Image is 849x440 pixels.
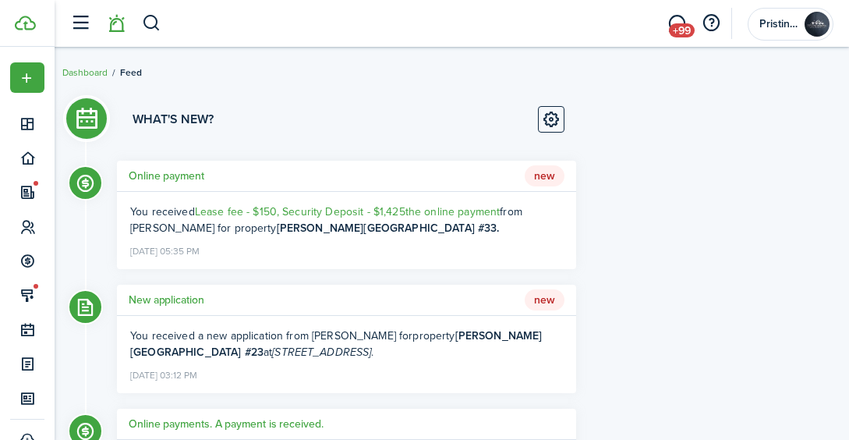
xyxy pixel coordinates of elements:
[130,328,542,360] span: property at
[10,62,44,93] button: Open menu
[195,204,405,220] span: Lease fee - $150, Security Deposit - $1,425
[805,12,830,37] img: Pristine Properties Management
[142,10,161,37] button: Search
[277,220,500,236] b: [PERSON_NAME][GEOGRAPHIC_DATA] #33.
[129,292,204,308] h5: New application
[129,168,204,184] h5: Online payment
[698,10,724,37] button: Open resource center
[133,110,214,129] h3: What's new?
[662,4,692,44] a: Messaging
[65,9,95,38] button: Open sidebar
[130,328,563,360] div: You received a new application from [PERSON_NAME] for .
[525,165,564,187] span: New
[669,23,695,37] span: +99
[129,416,324,432] h5: Online payments. A payment is received.
[195,204,501,220] a: Lease fee - $150, Security Deposit - $1,425the online payment
[130,204,522,236] ng-component: You received from [PERSON_NAME] for property
[759,19,798,30] span: Pristine Properties Management
[130,364,197,384] time: [DATE] 03:12 PM
[525,289,564,311] span: New
[130,240,200,260] time: [DATE] 05:35 PM
[120,66,142,80] span: Feed
[62,66,108,80] a: Dashboard
[130,328,542,360] b: [PERSON_NAME][GEOGRAPHIC_DATA] #23
[15,16,36,30] img: TenantCloud
[272,344,371,360] i: [STREET_ADDRESS]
